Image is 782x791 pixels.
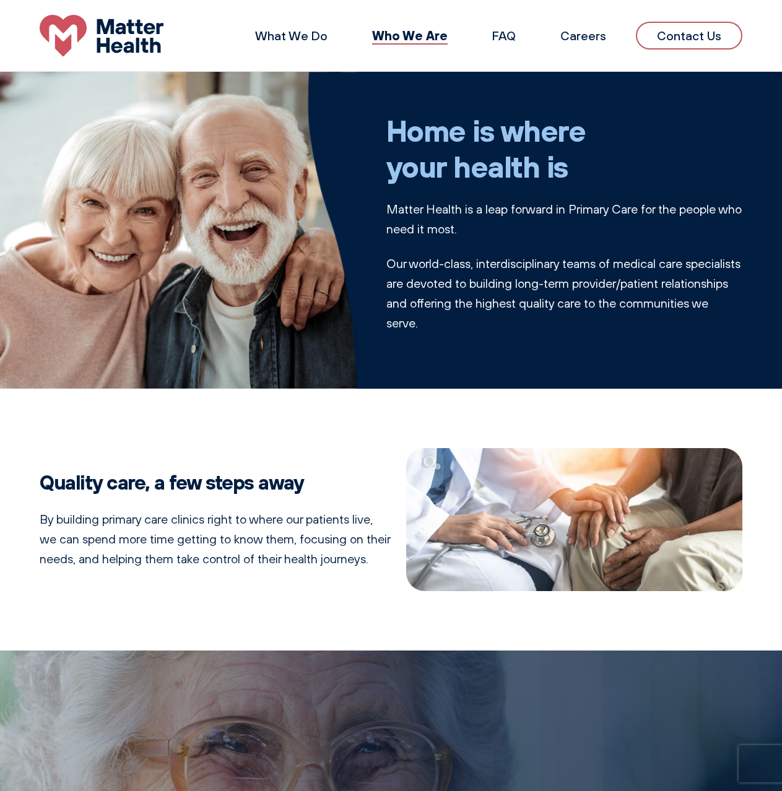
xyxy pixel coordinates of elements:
p: Our world-class, interdisciplinary teams of medical care specialists are devoted to building long... [386,254,743,333]
a: Who We Are [372,27,448,43]
p: Matter Health is a leap forward in Primary Care for the people who need it most. [386,199,743,239]
a: What We Do [255,28,328,43]
p: By building primary care clinics right to where our patients live, we can spend more time getting... [40,509,391,569]
a: Careers [560,28,606,43]
a: Contact Us [636,22,742,50]
h1: Home is where your health is [386,113,743,184]
a: FAQ [492,28,516,43]
h2: Quality care, a few steps away [40,470,391,494]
